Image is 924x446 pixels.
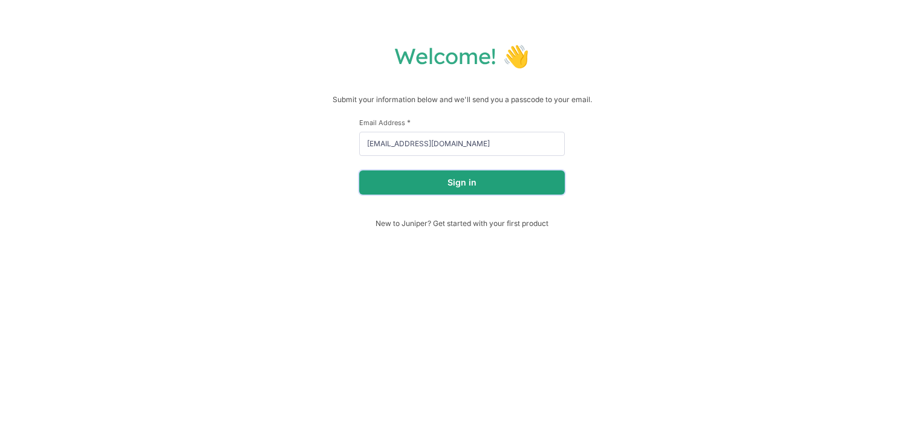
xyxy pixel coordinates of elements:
label: Email Address [359,118,565,127]
h1: Welcome! 👋 [12,42,912,69]
input: email@example.com [359,132,565,156]
span: This field is required. [407,118,411,127]
p: Submit your information below and we'll send you a passcode to your email. [12,94,912,106]
button: Sign in [359,170,565,195]
span: New to Juniper? Get started with your first product [359,219,565,228]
